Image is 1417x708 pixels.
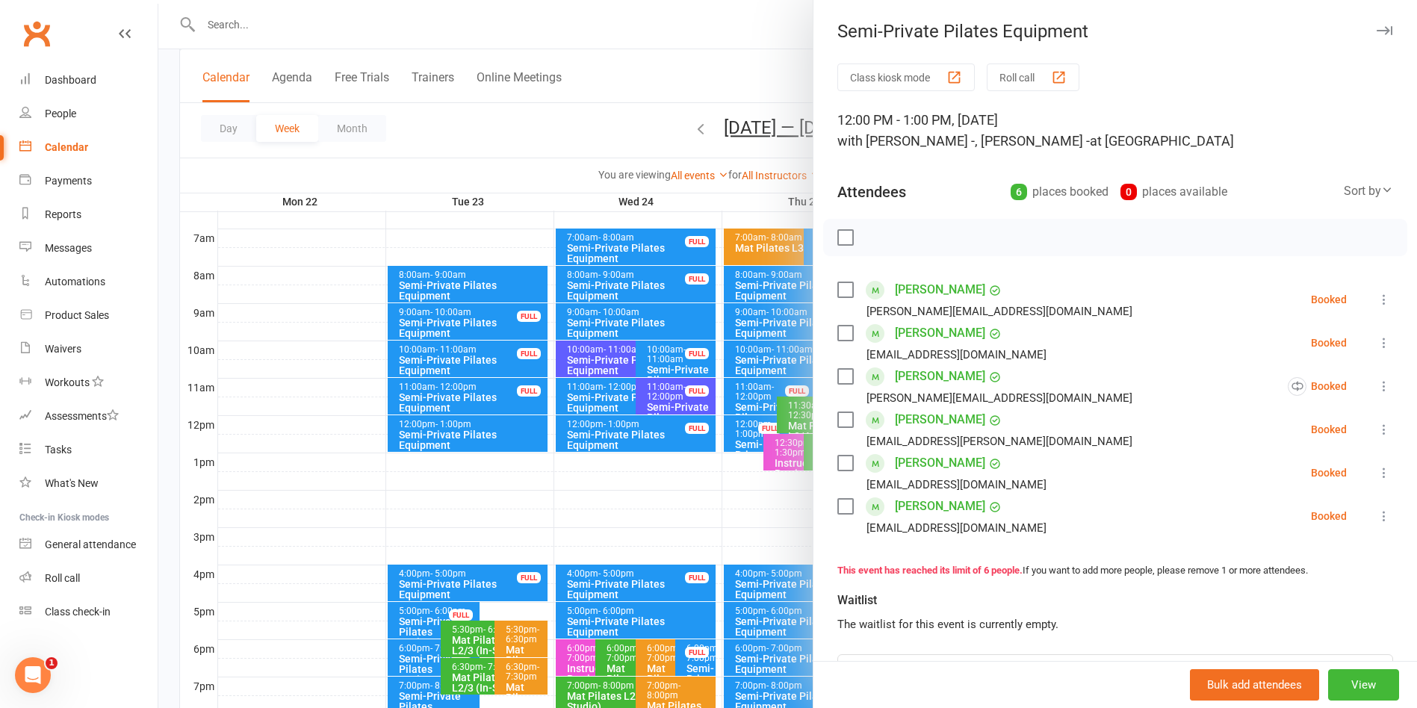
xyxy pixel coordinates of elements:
div: Workouts [45,376,90,388]
input: Search to add to waitlist [837,654,1393,686]
a: Clubworx [18,15,55,52]
div: [EMAIL_ADDRESS][PERSON_NAME][DOMAIN_NAME] [866,432,1132,451]
a: [PERSON_NAME] [895,494,985,518]
div: places available [1120,181,1227,202]
a: Payments [19,164,158,198]
div: [EMAIL_ADDRESS][DOMAIN_NAME] [866,345,1047,364]
div: [EMAIL_ADDRESS][DOMAIN_NAME] [866,475,1047,494]
span: 1 [46,657,58,669]
a: What's New [19,467,158,500]
button: Class kiosk mode [837,63,975,91]
div: 0 [1120,184,1137,200]
div: Class check-in [45,606,111,618]
a: [PERSON_NAME] [895,321,985,345]
div: Waitlist [837,590,880,611]
div: Semi-Private Pilates Equipment [813,21,1417,42]
div: Sort by [1344,181,1393,201]
a: [PERSON_NAME] [895,364,985,388]
a: Dashboard [19,63,158,97]
div: Booked [1311,468,1347,478]
div: [PERSON_NAME][EMAIL_ADDRESS][DOMAIN_NAME] [866,388,1132,408]
span: at [GEOGRAPHIC_DATA] [1090,133,1234,149]
a: Tasks [19,433,158,467]
div: What's New [45,477,99,489]
div: Calendar [45,141,88,153]
div: People [45,108,76,119]
button: View [1328,669,1399,701]
div: Booked [1311,424,1347,435]
div: Dashboard [45,74,96,86]
a: Waivers [19,332,158,366]
div: Roll call [45,572,80,584]
strong: This event has reached its limit of 6 people. [837,565,1023,576]
a: [PERSON_NAME] [895,451,985,475]
a: Calendar [19,131,158,164]
div: places booked [1011,181,1109,202]
a: Roll call [19,562,158,595]
div: [EMAIL_ADDRESS][DOMAIN_NAME] [866,518,1047,538]
a: Assessments [19,400,158,433]
div: Product Sales [45,309,109,321]
a: [PERSON_NAME] [895,408,985,432]
div: Waivers [45,343,81,355]
div: Tasks [45,444,72,456]
a: [PERSON_NAME] [895,278,985,302]
iframe: Intercom live chat [15,657,51,693]
div: Messages [45,242,92,254]
div: General attendance [45,538,136,550]
a: Automations [19,265,158,299]
div: Attendees [837,181,906,202]
a: People [19,97,158,131]
div: If you want to add more people, please remove 1 or more attendees. [837,563,1393,579]
div: Booked [1311,511,1347,521]
div: Reports [45,208,81,220]
button: Roll call [987,63,1079,91]
div: [PERSON_NAME][EMAIL_ADDRESS][DOMAIN_NAME] [866,302,1132,321]
div: 6 [1011,184,1027,200]
a: Product Sales [19,299,158,332]
div: Automations [45,276,105,288]
span: with [PERSON_NAME] -, [PERSON_NAME] - [837,133,1090,149]
a: Reports [19,198,158,232]
a: Messages [19,232,158,265]
div: The waitlist for this event is currently empty. [837,615,1393,633]
a: General attendance kiosk mode [19,528,158,562]
a: Workouts [19,366,158,400]
div: Booked [1288,377,1347,396]
div: Booked [1311,338,1347,348]
button: Bulk add attendees [1190,669,1319,701]
a: Class kiosk mode [19,595,158,629]
div: Booked [1311,294,1347,305]
div: 12:00 PM - 1:00 PM, [DATE] [837,110,1393,152]
div: Payments [45,175,92,187]
div: Assessments [45,410,119,422]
